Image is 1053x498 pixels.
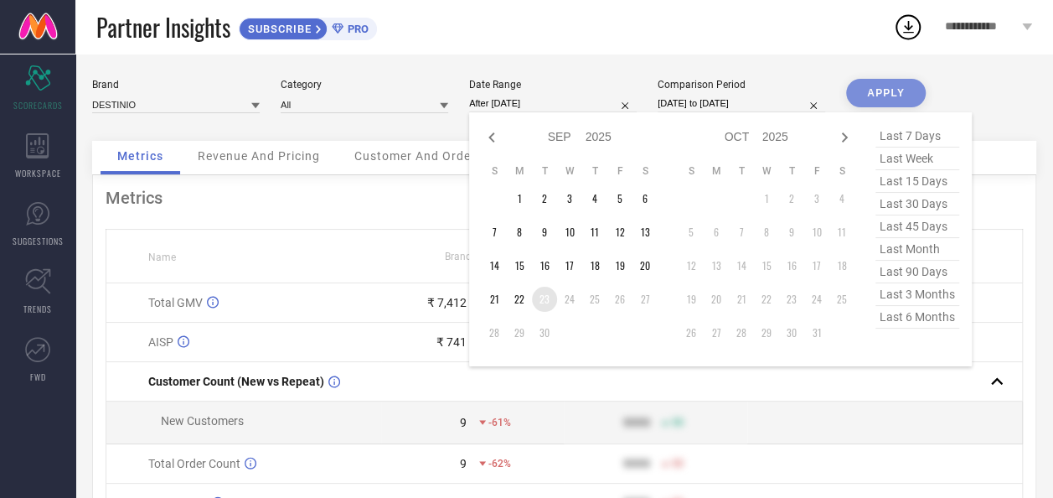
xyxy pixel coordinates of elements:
[679,287,704,312] td: Sun Oct 19 2025
[507,164,532,178] th: Monday
[704,253,729,278] td: Mon Oct 13 2025
[875,148,959,170] span: last week
[427,296,467,309] div: ₹ 7,412
[679,253,704,278] td: Sun Oct 12 2025
[754,320,779,345] td: Wed Oct 29 2025
[704,287,729,312] td: Mon Oct 20 2025
[779,220,804,245] td: Thu Oct 09 2025
[729,287,754,312] td: Tue Oct 21 2025
[829,287,854,312] td: Sat Oct 25 2025
[148,252,176,263] span: Name
[804,287,829,312] td: Fri Oct 24 2025
[679,164,704,178] th: Sunday
[704,220,729,245] td: Mon Oct 06 2025
[240,23,316,35] span: SUBSCRIBE
[829,220,854,245] td: Sat Oct 11 2025
[482,320,507,345] td: Sun Sep 28 2025
[507,253,532,278] td: Mon Sep 15 2025
[607,186,632,211] td: Fri Sep 05 2025
[117,149,163,163] span: Metrics
[532,287,557,312] td: Tue Sep 23 2025
[754,220,779,245] td: Wed Oct 08 2025
[106,188,1023,208] div: Metrics
[893,12,923,42] div: Open download list
[834,127,854,148] div: Next month
[557,287,582,312] td: Wed Sep 24 2025
[632,220,658,245] td: Sat Sep 13 2025
[632,164,658,178] th: Saturday
[582,287,607,312] td: Thu Sep 25 2025
[875,283,959,306] span: last 3 months
[532,164,557,178] th: Tuesday
[875,215,959,238] span: last 45 days
[804,253,829,278] td: Fri Oct 17 2025
[658,95,825,112] input: Select comparison period
[829,186,854,211] td: Sat Oct 04 2025
[482,253,507,278] td: Sun Sep 14 2025
[622,457,649,470] div: 9999
[436,335,467,349] div: ₹ 741
[469,95,637,112] input: Select date range
[482,127,502,148] div: Previous month
[679,220,704,245] td: Sun Oct 05 2025
[804,164,829,178] th: Friday
[557,253,582,278] td: Wed Sep 17 2025
[582,186,607,211] td: Thu Sep 04 2025
[779,186,804,211] td: Thu Oct 02 2025
[632,287,658,312] td: Sat Sep 27 2025
[13,235,64,247] span: SUGGESTIONS
[507,220,532,245] td: Mon Sep 08 2025
[754,164,779,178] th: Wednesday
[607,220,632,245] td: Fri Sep 12 2025
[779,253,804,278] td: Thu Oct 16 2025
[582,164,607,178] th: Thursday
[779,164,804,178] th: Thursday
[482,287,507,312] td: Sun Sep 21 2025
[875,170,959,193] span: last 15 days
[161,414,244,428] span: New Customers
[607,164,632,178] th: Friday
[281,79,448,91] div: Category
[488,458,511,469] span: -62%
[557,164,582,178] th: Wednesday
[804,320,829,345] td: Fri Oct 31 2025
[729,320,754,345] td: Tue Oct 28 2025
[532,186,557,211] td: Tue Sep 02 2025
[460,416,467,429] div: 9
[607,253,632,278] td: Fri Sep 19 2025
[875,261,959,283] span: last 90 days
[875,193,959,215] span: last 30 days
[632,186,658,211] td: Sat Sep 06 2025
[148,457,240,470] span: Total Order Count
[754,253,779,278] td: Wed Oct 15 2025
[445,251,500,262] span: Brand Value
[632,253,658,278] td: Sat Sep 20 2025
[875,238,959,261] span: last month
[671,458,683,469] span: 50
[754,287,779,312] td: Wed Oct 22 2025
[13,99,63,112] span: SCORECARDS
[829,164,854,178] th: Saturday
[729,164,754,178] th: Tuesday
[239,13,377,40] a: SUBSCRIBEPRO
[532,220,557,245] td: Tue Sep 09 2025
[671,417,683,428] span: 50
[148,375,324,388] span: Customer Count (New vs Repeat)
[804,186,829,211] td: Fri Oct 03 2025
[754,186,779,211] td: Wed Oct 01 2025
[482,220,507,245] td: Sun Sep 07 2025
[582,220,607,245] td: Thu Sep 11 2025
[779,320,804,345] td: Thu Oct 30 2025
[460,457,467,470] div: 9
[532,320,557,345] td: Tue Sep 30 2025
[507,186,532,211] td: Mon Sep 01 2025
[557,186,582,211] td: Wed Sep 03 2025
[679,320,704,345] td: Sun Oct 26 2025
[96,10,230,44] span: Partner Insights
[343,23,369,35] span: PRO
[15,167,61,179] span: WORKSPACE
[148,335,173,349] span: AISP
[488,417,511,428] span: -61%
[704,320,729,345] td: Mon Oct 27 2025
[875,306,959,329] span: last 6 months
